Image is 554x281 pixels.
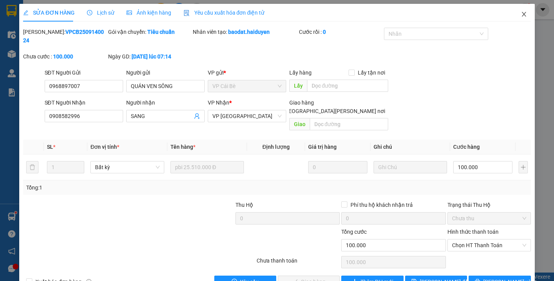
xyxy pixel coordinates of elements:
div: [PERSON_NAME]: [23,28,107,45]
b: [DATE] lúc 07:14 [132,53,171,60]
span: Thu Hộ [235,202,253,208]
span: Chưa thu [452,213,526,224]
span: Bất kỳ [95,161,159,173]
div: Gói vận chuyển: [108,28,192,36]
span: picture [127,10,132,15]
b: baodat.haiduyen [228,29,270,35]
div: SĐT Người Gửi [45,68,123,77]
b: Tiêu chuẩn [147,29,175,35]
button: delete [26,161,38,173]
span: Định lượng [262,144,290,150]
div: SĐT Người Nhận [45,98,123,107]
span: VP Nhận [208,100,229,106]
span: SL [47,144,53,150]
input: Dọc đường [310,118,388,130]
div: Chưa cước : [23,52,107,61]
div: VP gửi [208,68,286,77]
span: Giao hàng [289,100,314,106]
div: Tổng: 1 [26,183,214,192]
span: VP Cái Bè [212,80,282,92]
span: Tổng cước [341,229,367,235]
b: 100.000 [53,53,73,60]
span: close [521,11,527,17]
label: Hình thức thanh toán [447,229,499,235]
span: Cước hàng [453,144,480,150]
span: [GEOGRAPHIC_DATA][PERSON_NAME] nơi [280,107,388,115]
span: clock-circle [87,10,92,15]
div: Ngày GD: [108,52,192,61]
input: Ghi Chú [374,161,447,173]
span: edit [23,10,28,15]
span: Lấy [289,80,307,92]
span: Yêu cầu xuất hóa đơn điện tử [184,10,265,16]
input: VD: Bàn, Ghế [170,161,244,173]
span: Giao [289,118,310,130]
span: Tên hàng [170,144,195,150]
span: user-add [194,113,200,119]
span: Lấy hàng [289,70,312,76]
span: Lấy tận nơi [355,68,388,77]
span: Chọn HT Thanh Toán [452,239,526,251]
span: Lịch sử [87,10,114,16]
div: Người gửi [126,68,205,77]
b: 0 [323,29,326,35]
button: plus [519,161,528,173]
span: Đơn vị tính [90,144,119,150]
span: Phí thu hộ khách nhận trả [347,201,416,209]
div: Nhân viên tạo: [193,28,297,36]
div: Người nhận [126,98,205,107]
span: Ảnh kiện hàng [127,10,171,16]
input: Dọc đường [307,80,388,92]
span: Giá trị hàng [308,144,337,150]
div: Cước rồi : [299,28,382,36]
img: icon [184,10,190,16]
span: SỬA ĐƠN HÀNG [23,10,74,16]
span: VP Sài Gòn [212,110,282,122]
button: Close [513,4,535,25]
input: 0 [308,161,367,173]
th: Ghi chú [370,140,450,155]
div: Trạng thái Thu Hộ [447,201,531,209]
div: Chưa thanh toán [256,256,341,270]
